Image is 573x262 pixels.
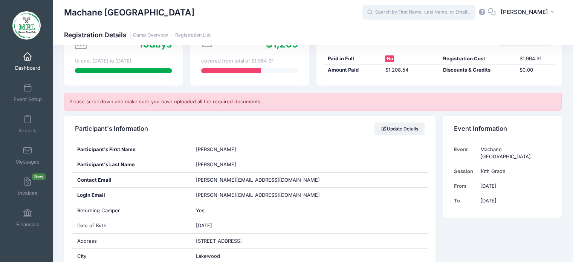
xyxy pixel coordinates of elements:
[64,4,194,21] h1: Machane [GEOGRAPHIC_DATA]
[196,238,242,244] span: [STREET_ADDRESS]
[374,123,425,135] a: Update Details
[32,173,46,180] span: New
[196,146,236,152] span: [PERSON_NAME]
[501,8,548,16] span: [PERSON_NAME]
[133,32,168,38] a: Camp Overview
[516,55,555,63] div: $1,964.91
[15,159,40,165] span: Messages
[454,193,477,208] td: To
[382,66,439,74] div: $1,208.54
[15,65,40,71] span: Dashboard
[10,173,46,200] a: InvoicesNew
[18,127,37,134] span: Reports
[477,142,550,164] td: Machane [GEOGRAPHIC_DATA]
[75,118,148,139] h4: Participant's Information
[72,234,191,249] div: Address
[362,5,475,20] input: Search by First Name, Last Name, or Email...
[477,193,550,208] td: [DATE]
[10,80,46,106] a: Event Setup
[477,164,550,179] td: 10th Grade
[324,66,382,74] div: Amount Paid
[439,66,516,74] div: Discounts & Credits
[72,142,191,157] div: Participant's First Name
[516,66,555,74] div: $0.00
[196,177,320,183] span: [PERSON_NAME][EMAIL_ADDRESS][DOMAIN_NAME]
[64,93,562,111] div: Please scroll down and make sure you have uploaded all the required documents.
[10,142,46,169] a: Messages
[454,164,477,179] td: Session
[72,203,191,218] div: Returning Camper
[175,32,211,38] a: Registration List
[266,38,298,50] span: $1,209
[72,188,191,203] div: Login Email
[196,207,205,213] span: Yes
[10,48,46,75] a: Dashboard
[64,31,211,39] h1: Registration Details
[18,190,37,196] span: Invoices
[477,179,550,193] td: [DATE]
[75,57,172,65] div: to end. [DATE] to [DATE]
[196,161,236,167] span: [PERSON_NAME]
[454,179,477,193] td: From
[72,218,191,233] div: Date of Birth
[454,118,507,139] h4: Event Information
[16,221,39,228] span: Financials
[72,157,191,172] div: Participant's Last Name
[14,96,42,103] span: Event Setup
[496,4,562,21] button: [PERSON_NAME]
[10,111,46,137] a: Reports
[196,253,220,259] span: Lakewood
[72,173,191,188] div: Contact Email
[454,142,477,164] td: Event
[10,205,46,231] a: Financials
[196,222,212,228] span: [DATE]
[139,38,149,50] span: 10
[201,57,298,65] div: covered from total of $1,964.91
[12,11,41,40] img: Machane Racket Lake
[385,55,394,62] span: No
[196,192,320,199] span: [PERSON_NAME][EMAIL_ADDRESS][DOMAIN_NAME]
[439,55,516,63] div: Registration Cost
[324,55,382,63] div: Paid in Full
